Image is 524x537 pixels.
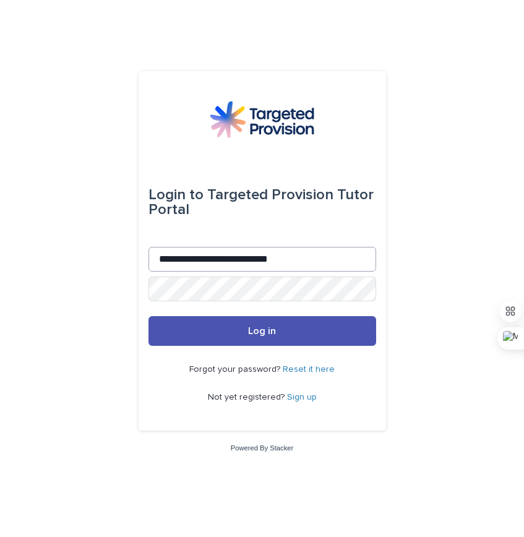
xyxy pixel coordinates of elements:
span: Forgot your password? [189,365,283,374]
span: Log in [248,326,276,336]
img: M5nRWzHhSzIhMunXDL62 [210,101,314,138]
a: Powered By Stacker [231,444,293,452]
a: Sign up [287,393,317,402]
button: Log in [148,316,376,346]
span: Not yet registered? [208,393,287,402]
a: Reset it here [283,365,335,374]
div: Targeted Provision Tutor Portal [148,178,376,227]
span: Login to [148,187,204,202]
